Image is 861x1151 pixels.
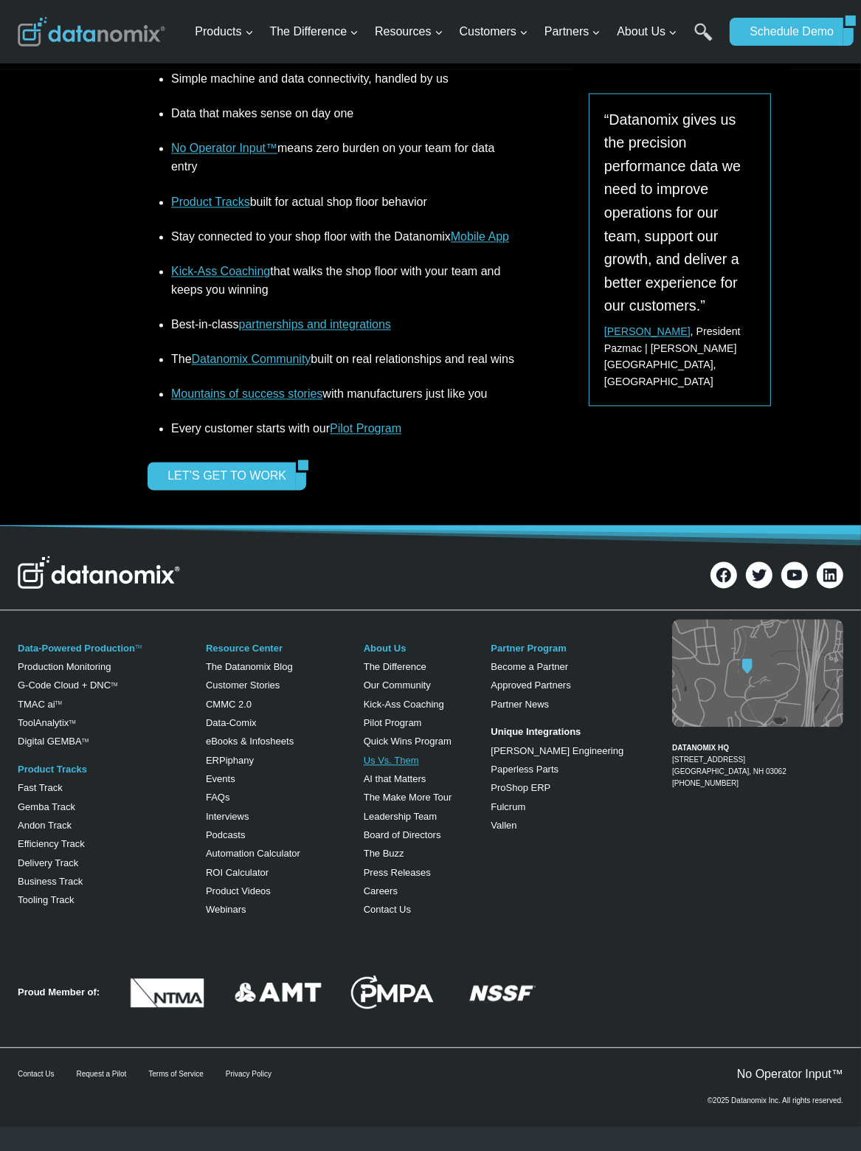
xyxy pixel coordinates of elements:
[206,792,230,803] a: FAQs
[195,22,253,41] span: Products
[206,868,269,879] a: ROI Calculator
[171,412,524,439] li: Every customer starts with our
[18,764,87,775] a: Product Tracks
[491,643,567,654] a: Partner Program
[226,1071,272,1079] a: Privacy Policy
[364,792,452,803] a: The Make More Tour
[364,718,422,729] a: Pilot Program
[239,319,391,331] a: partnerships and integrations
[171,266,270,278] a: Kick-Ass Coaching
[135,645,142,650] a: TM
[206,812,249,823] a: Interviews
[491,662,568,673] a: Become a Partner
[171,388,322,401] a: Mountains of success stories
[617,22,677,41] span: About Us
[491,699,549,711] a: Partner News
[460,22,528,41] span: Customers
[18,987,100,998] strong: Proud Member of:
[364,848,404,860] a: The Buzz
[148,463,296,491] a: LET’S GET TO WORK
[604,109,755,319] p: “Datanomix gives us the precision performance data we need to improve operations for our team, su...
[18,858,78,869] a: Delivery Track
[171,308,524,342] li: Best-in-class
[171,196,250,209] a: Product Tracks
[192,353,311,366] a: Datanomix Community
[171,70,524,97] li: Simple machine and data connectivity, handled by us
[18,895,75,906] a: Tooling Track
[364,886,398,897] a: Careers
[55,701,62,706] sup: TM
[18,718,69,729] a: ToolAnalytix
[171,378,524,412] li: with manufacturers just like you
[364,756,419,767] a: Us Vs. Them
[206,756,254,767] a: ERPiphany
[18,643,135,654] a: Data-Powered Production
[364,868,431,879] a: Press Releases
[672,731,843,790] figcaption: [PHONE_NUMBER]
[69,720,75,725] a: TM
[364,736,452,747] a: Quick Wins Program
[491,820,516,832] a: Vallen
[364,812,438,823] a: Leadership Team
[171,142,277,155] a: No Operator Input™
[189,8,722,56] nav: Primary Navigation
[206,774,235,785] a: Events
[491,764,559,775] a: Paperless Parts
[206,680,280,691] a: Customer Stories
[18,556,180,589] img: Datanomix Logo
[18,839,85,850] a: Efficiency Track
[730,18,843,46] a: Schedule Demo
[111,682,117,688] sup: TM
[206,886,271,897] a: Product Videos
[171,343,524,378] li: The built on real relationships and real wins
[171,185,524,220] li: built for actual shop floor behavior
[604,326,691,338] a: [PERSON_NAME]
[18,680,117,691] a: G-Code Cloud + DNCTM
[491,802,525,813] a: Fulcrum
[604,343,737,389] span: Pazmac | [PERSON_NAME][GEOGRAPHIC_DATA], [GEOGRAPHIC_DATA]
[171,131,524,185] li: means zero burden on your team for data entry
[18,820,72,832] a: Andon Track
[491,727,581,738] strong: Unique Integrations
[672,744,729,753] strong: DATANOMIX HQ
[269,22,359,41] span: The Difference
[18,736,89,747] a: Digital GEMBATM
[672,756,786,776] a: [STREET_ADDRESS][GEOGRAPHIC_DATA], NH 03062
[18,802,75,813] a: Gemba Track
[491,746,623,757] a: [PERSON_NAME] Engineering
[451,231,509,243] a: Mobile App
[171,220,524,255] li: Stay connected to your shop floor with the Datanomix
[171,255,524,308] li: that walks the shop floor with your team and keeps you winning
[82,739,89,744] sup: TM
[544,22,601,41] span: Partners
[206,848,300,860] a: Automation Calculator
[18,699,62,711] a: TMAC aiTM
[76,1071,126,1079] a: Request a Pilot
[604,326,741,338] span: , President
[708,1098,843,1105] p: ©2025 Datanomix Inc. All rights reserved.
[18,783,63,794] a: Fast Track
[206,643,283,654] a: Resource Center
[737,1068,843,1081] a: No Operator Input™
[364,905,411,916] a: Contact Us
[364,662,426,673] a: The Difference
[364,830,441,841] a: Board of Directors
[18,877,83,888] a: Business Track
[206,718,257,729] a: Data-Comix
[694,23,713,56] a: Search
[364,699,444,711] a: Kick-Ass Coaching
[375,22,443,41] span: Resources
[18,662,111,673] a: Production Monitoring
[171,97,524,131] li: Data that makes sense on day one
[491,680,570,691] a: Approved Partners
[491,783,550,794] a: ProShop ERP
[364,774,426,785] a: AI that Matters
[18,1071,54,1079] a: Contact Us
[364,680,431,691] a: Our Community
[330,423,401,435] a: Pilot Program
[18,17,165,46] img: Datanomix
[206,662,293,673] a: The Datanomix Blog
[672,620,843,727] img: Datanomix map image
[206,736,294,747] a: eBooks & Infosheets
[148,1071,203,1079] a: Terms of Service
